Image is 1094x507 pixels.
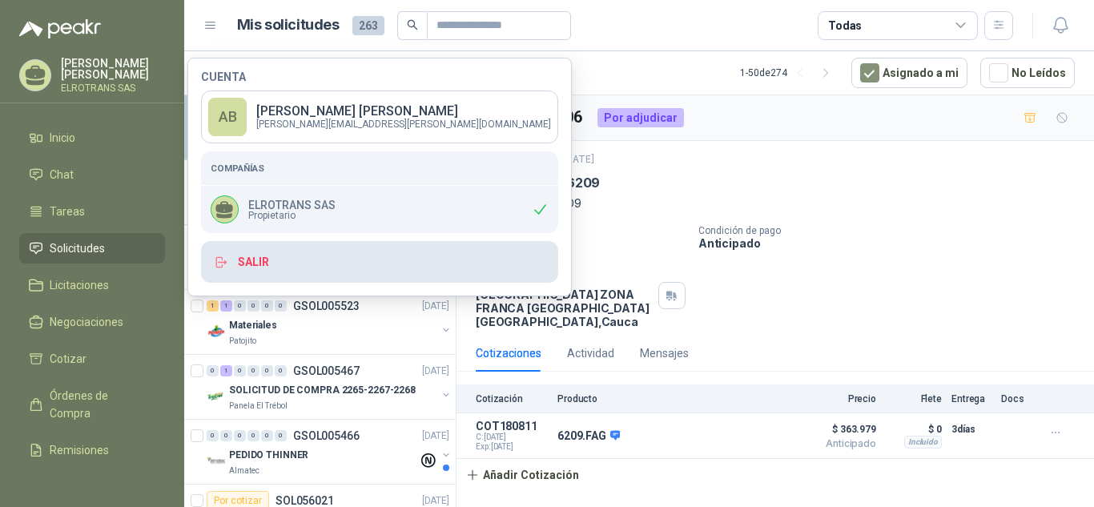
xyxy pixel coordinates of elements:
[50,203,85,220] span: Tareas
[19,19,101,38] img: Logo peakr
[207,296,452,348] a: 1 1 0 0 0 0 GSOL005523[DATE] Company LogoMaterialesPatojito
[276,495,334,506] p: SOL056021
[207,426,452,477] a: 0 0 0 0 0 0 GSOL005466[DATE] Company LogoPEDIDO THINNERAlmatec
[19,196,165,227] a: Tareas
[19,380,165,429] a: Órdenes de Compra
[951,393,991,404] p: Entrega
[229,448,308,463] p: PEDIDO THINNER
[597,108,684,127] div: Por adjudicar
[229,335,256,348] p: Patojito
[19,233,165,264] a: Solicitudes
[886,393,942,404] p: Flete
[61,83,165,93] p: ELROTRANS SAS
[201,186,558,233] div: ELROTRANS SASPropietario
[886,420,942,439] p: $ 0
[476,393,548,404] p: Cotización
[740,60,839,86] div: 1 - 50 de 274
[851,58,967,88] button: Asignado a mi
[261,300,273,312] div: 0
[980,58,1075,88] button: No Leídos
[19,307,165,337] a: Negociaciones
[828,17,862,34] div: Todas
[476,195,1075,212] p: RODAMIENTO 6209
[50,276,109,294] span: Licitaciones
[275,300,287,312] div: 0
[1001,393,1033,404] p: Docs
[50,441,109,459] span: Remisiones
[476,274,652,328] p: KM 24 VIA [GEOGRAPHIC_DATA] ZONA FRANCA [GEOGRAPHIC_DATA] [GEOGRAPHIC_DATA] , Cauca
[201,91,558,143] a: AB[PERSON_NAME] [PERSON_NAME][PERSON_NAME][EMAIL_ADDRESS][PERSON_NAME][DOMAIN_NAME]
[50,166,74,183] span: Chat
[234,300,246,312] div: 0
[476,442,548,452] span: Exp: [DATE]
[247,300,259,312] div: 0
[261,365,273,376] div: 0
[207,452,226,471] img: Company Logo
[229,465,259,477] p: Almatec
[407,19,418,30] span: search
[557,429,620,444] p: 6209.FAG
[50,350,86,368] span: Cotizar
[256,119,551,129] p: [PERSON_NAME][EMAIL_ADDRESS][PERSON_NAME][DOMAIN_NAME]
[796,393,876,404] p: Precio
[247,365,259,376] div: 0
[293,430,360,441] p: GSOL005466
[422,429,449,444] p: [DATE]
[796,439,876,449] span: Anticipado
[220,365,232,376] div: 1
[207,361,452,412] a: 0 1 0 0 0 0 GSOL005467[DATE] Company LogoSOLICITUD DE COMPRA 2265-2267-2268Panela El Trébol
[201,71,558,82] h4: Cuenta
[261,430,273,441] div: 0
[476,433,548,442] span: C: [DATE]
[275,365,287,376] div: 0
[207,300,219,312] div: 1
[904,436,942,449] div: Incluido
[61,58,165,80] p: [PERSON_NAME] [PERSON_NAME]
[476,344,541,362] div: Cotizaciones
[248,211,336,220] span: Propietario
[19,123,165,153] a: Inicio
[211,161,549,175] h5: Compañías
[19,435,165,465] a: Remisiones
[293,365,360,376] p: GSOL005467
[796,420,876,439] span: $ 363.979
[208,98,247,136] div: AB
[422,299,449,314] p: [DATE]
[50,129,75,147] span: Inicio
[293,300,360,312] p: GSOL005523
[476,420,548,433] p: COT180811
[567,344,614,362] div: Actividad
[256,105,551,118] p: [PERSON_NAME] [PERSON_NAME]
[229,383,416,398] p: SOLICITUD DE COMPRA 2265-2267-2268
[234,365,246,376] div: 0
[50,387,150,422] span: Órdenes de Compra
[50,239,105,257] span: Solicitudes
[698,236,1088,250] p: Anticipado
[951,420,991,439] p: 3 días
[557,393,786,404] p: Producto
[207,322,226,341] img: Company Logo
[19,270,165,300] a: Licitaciones
[237,14,340,37] h1: Mis solicitudes
[698,225,1088,236] p: Condición de pago
[275,430,287,441] div: 0
[19,159,165,190] a: Chat
[422,364,449,379] p: [DATE]
[229,400,288,412] p: Panela El Trébol
[248,199,336,211] p: ELROTRANS SAS
[220,430,232,441] div: 0
[352,16,384,35] span: 263
[229,318,277,333] p: Materiales
[457,459,588,491] button: Añadir Cotización
[19,344,165,374] a: Cotizar
[50,313,123,331] span: Negociaciones
[234,430,246,441] div: 0
[247,430,259,441] div: 0
[207,387,226,406] img: Company Logo
[640,344,689,362] div: Mensajes
[201,241,558,283] button: Salir
[207,430,219,441] div: 0
[220,300,232,312] div: 1
[207,365,219,376] div: 0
